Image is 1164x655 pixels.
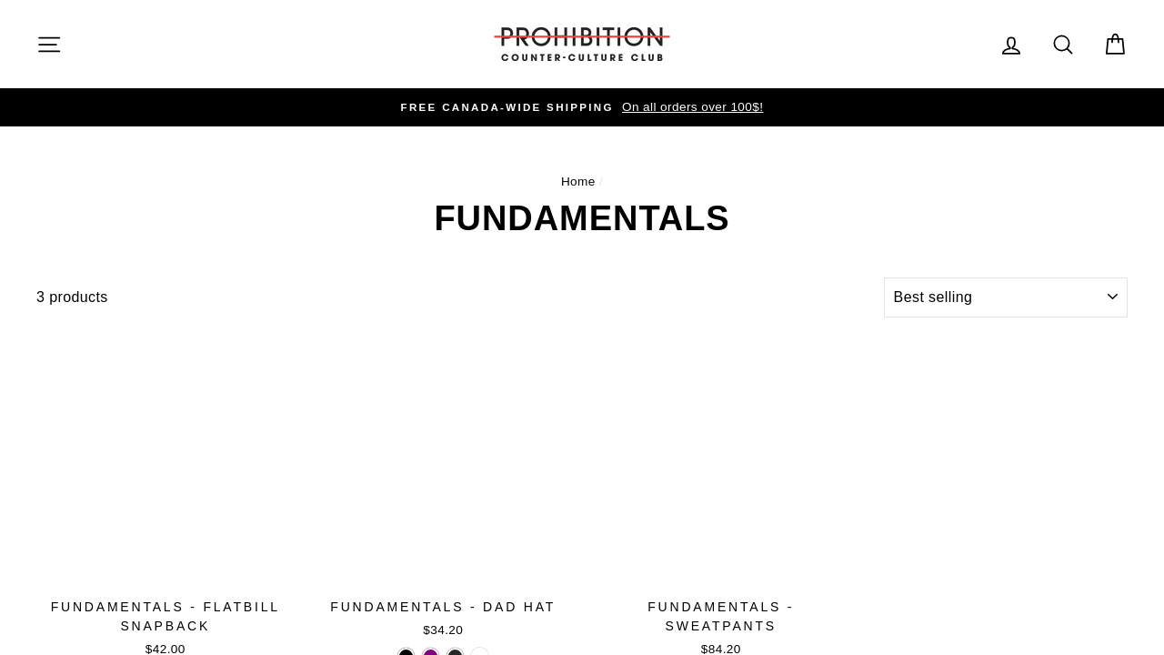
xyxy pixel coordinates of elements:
div: FUNDAMENTALS - FLATBILL SNAPBACK [36,598,295,636]
a: FUNDAMENTALS - DAD HAT$34.20 [315,331,573,646]
img: PROHIBITION COUNTER-CULTURE CLUB [491,27,673,61]
nav: breadcrumbs [36,172,1128,192]
a: FREE CANADA-WIDE SHIPPING On all orders over 100$! [41,97,1123,117]
a: Home [561,175,596,188]
span: On all orders over 100$! [617,100,763,114]
span: FREE CANADA-WIDE SHIPPING [401,102,614,113]
h1: Fundamentals [36,201,1128,236]
span: / [599,175,603,188]
div: FUNDAMENTALS - DAD HAT [315,598,573,617]
div: 3 products [36,286,877,309]
div: $34.20 [315,621,573,640]
div: FUNDAMENTALS - SWEATPANTS [592,598,850,636]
